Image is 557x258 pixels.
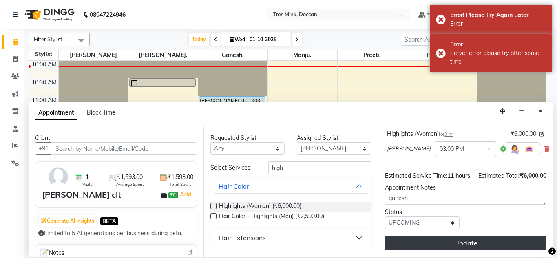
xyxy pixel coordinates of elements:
div: Select Services [204,163,262,172]
div: Error [450,40,546,49]
span: Manju. [268,50,337,60]
div: Server error please try after some time [450,49,546,66]
span: Filter Stylist [34,36,62,42]
span: Estimated Service Time: [385,172,447,179]
span: BETA [100,217,118,225]
button: Generate AI Insights [39,215,96,227]
input: Search by Name/Mobile/Email/Code [52,142,197,155]
div: Assigned Stylist [297,134,371,142]
span: [PERSON_NAME]. [387,145,432,153]
span: Today [189,33,209,46]
span: Preeti. [338,50,407,60]
div: Stylist [29,50,58,59]
button: Hair Extensions [214,230,369,245]
span: Visits [82,181,93,187]
button: Hair Color [214,179,369,194]
span: Average Spent [116,181,144,187]
div: [PERSON_NAME] clt, TK03, 11:00 AM-03:00 PM, Highlights (Women),Consultation - Hair [199,97,265,239]
span: ₹6,000.00 [520,172,546,179]
div: [PERSON_NAME], TK02, 10:30 AM-10:45 AM, Treatment - [MEDICAL_DATA] Treatment [130,79,196,86]
span: [PERSON_NAME]. [128,50,198,60]
img: avatar [46,165,70,189]
span: 11 hours [447,172,470,179]
span: Highlights (Women) (₹6,000.00) [219,202,301,212]
span: Parimeeta. [407,50,477,60]
span: Block Time [87,109,115,116]
div: 11:00 AM [30,96,58,105]
span: 1 [86,173,89,181]
div: Limited to 5 AI generations per business during beta. [38,229,194,238]
button: +91 [35,142,52,155]
span: Estimated Total: [478,172,520,179]
span: [PERSON_NAME] [59,50,128,60]
a: Add [179,190,193,199]
img: logo [21,3,77,26]
span: Total Spent [170,181,191,187]
button: Close [535,105,546,118]
div: 10:30 AM [30,78,58,87]
button: Update [385,236,546,250]
div: Status [385,208,460,216]
b: 08047224946 [90,3,126,26]
div: Error [450,20,546,28]
span: Hair Color - Highlights (Men) (₹2,500.00) [219,212,324,222]
span: ₹0 [168,192,177,198]
div: Hair Extensions [219,233,266,243]
div: Client [35,134,197,142]
img: Hairdresser.png [510,144,519,154]
img: Interior.png [524,144,534,154]
div: 10:00 AM [30,60,58,69]
small: for [439,131,453,137]
span: | [177,190,193,199]
input: Search Appointment [401,33,472,46]
span: ₹1,593.00 [117,173,143,181]
i: Edit price [539,132,544,137]
div: Appointment Notes [385,183,546,192]
div: [PERSON_NAME] clt [42,189,121,201]
div: Highlights (Women) [387,130,453,138]
span: 3 hr [444,131,453,137]
span: ₹6,000.00 [511,130,536,138]
input: 2025-10-01 [247,33,288,46]
span: Appointment [35,106,77,120]
span: ₹1,593.00 [168,173,193,181]
span: Wed [228,36,247,42]
span: Ganesh. [198,50,267,60]
input: Search by service name [268,161,372,174]
div: Error! Please Try Again Later [450,11,546,20]
div: Requested Stylist [210,134,285,142]
div: Hair Color [219,181,249,191]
